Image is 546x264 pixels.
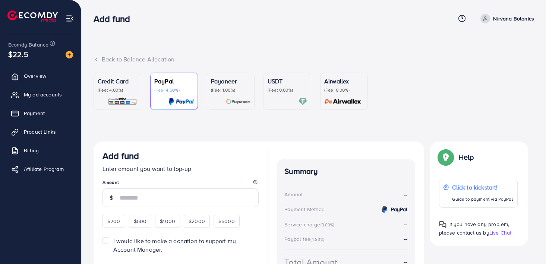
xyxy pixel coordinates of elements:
[439,221,446,228] img: Popup guide
[477,14,534,23] a: Nirvana Botanics
[380,205,389,214] img: credit
[94,13,136,24] h3: Add fund
[24,165,64,173] span: Affiliate Program
[8,41,48,48] span: Ecomdy Balance
[391,206,408,213] strong: PayPal
[439,150,452,164] img: Popup guide
[268,77,307,86] p: USDT
[310,236,325,242] small: (4.50%)
[404,220,407,228] strong: --
[108,97,137,106] img: card
[458,153,474,162] p: Help
[24,109,45,117] span: Payment
[514,230,540,258] iframe: Chat
[154,87,194,93] p: (Fee: 4.50%)
[6,69,76,83] a: Overview
[6,124,76,139] a: Product Links
[321,222,335,228] small: (3.00%)
[284,235,327,243] div: Paypal fee
[160,217,175,225] span: $1000
[211,77,250,86] p: Payoneer
[6,106,76,121] a: Payment
[66,51,73,58] img: image
[322,97,364,106] img: card
[284,206,325,213] div: Payment Method
[94,55,534,64] div: Back to Balance Allocation
[168,97,194,106] img: card
[189,217,205,225] span: $2000
[268,87,307,93] p: (Fee: 0.00%)
[324,87,364,93] p: (Fee: 0.00%)
[6,87,76,102] a: My ad accounts
[284,191,303,198] div: Amount
[24,72,46,80] span: Overview
[404,235,407,243] strong: --
[154,77,194,86] p: PayPal
[24,147,39,154] span: Billing
[102,150,139,161] h3: Add fund
[489,229,511,236] span: Live Chat
[24,128,56,136] span: Product Links
[284,167,407,176] h4: Summary
[284,221,337,228] div: Service charge
[102,179,259,188] legend: Amount
[102,164,259,173] p: Enter amount you want to top-up
[6,162,76,176] a: Affiliate Program
[107,217,120,225] span: $200
[493,14,534,23] p: Nirvana Botanics
[7,10,58,22] img: logo
[299,97,307,106] img: card
[218,217,235,225] span: $5000
[98,77,137,86] p: Credit Card
[439,220,509,236] span: If you have any problem, please contact us by
[98,87,137,93] p: (Fee: 4.00%)
[211,87,250,93] p: (Fee: 1.00%)
[24,91,62,98] span: My ad accounts
[404,190,407,199] strong: --
[226,97,250,106] img: card
[452,195,513,204] p: Guide to payment via PayPal
[66,14,74,23] img: menu
[6,143,76,158] a: Billing
[452,183,513,192] p: Click to kickstart!
[113,237,236,254] span: I would like to make a donation to support my Account Manager.
[324,77,364,86] p: Airwallex
[8,49,28,60] span: $22.5
[134,217,147,225] span: $500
